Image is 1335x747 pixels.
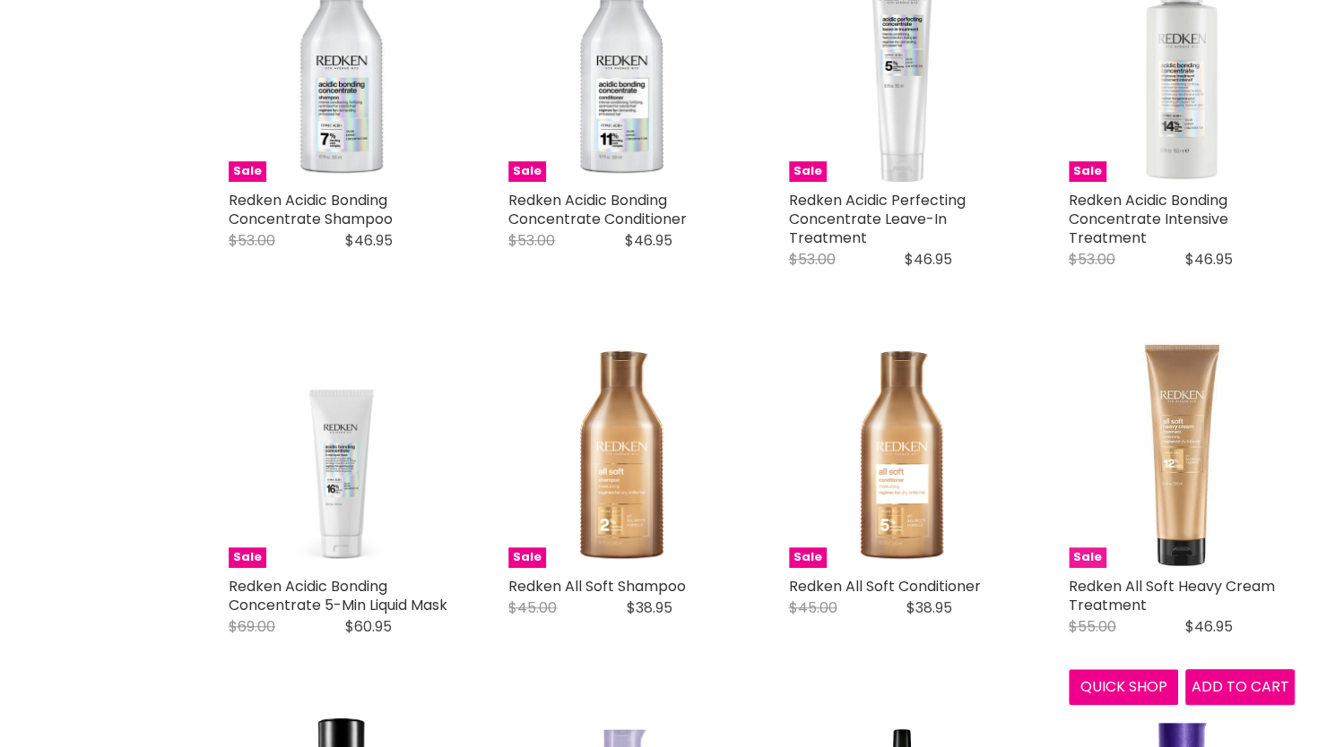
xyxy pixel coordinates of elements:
[345,230,393,251] span: $46.95
[229,161,266,182] span: Sale
[1191,676,1288,697] span: Add to cart
[906,597,952,618] span: $38.95
[229,190,393,229] a: Redken Acidic Bonding Concentrate Shampoo
[905,249,952,270] span: $46.95
[1069,576,1275,615] a: Redken All Soft Heavy Cream Treatment
[1069,669,1178,705] button: Quick shop
[508,161,546,182] span: Sale
[508,342,734,568] a: Redken All Soft Shampoo Redken All Soft Shampoo Sale
[508,547,546,568] span: Sale
[1069,547,1106,568] span: Sale
[508,230,555,251] span: $53.00
[1132,342,1230,568] img: Redken All Soft Heavy Cream Treatment
[789,597,837,618] span: $45.00
[789,190,966,248] a: Redken Acidic Perfecting Concentrate Leave-In Treatment
[508,597,557,618] span: $45.00
[789,547,827,568] span: Sale
[1069,616,1116,637] span: $55.00
[625,230,672,251] span: $46.95
[627,597,672,618] span: $38.95
[1069,342,1295,568] a: Redken All Soft Heavy Cream Treatment Sale
[229,230,275,251] span: $53.00
[229,342,455,568] a: Redken Acidic Bonding Concentrate 5-Min Liquid Mask Sale
[789,249,836,270] span: $53.00
[508,576,686,597] a: Redken All Soft Shampoo
[1185,669,1295,705] button: Add to cart
[229,547,266,568] span: Sale
[1184,249,1232,270] span: $46.95
[1069,161,1106,182] span: Sale
[229,576,447,615] a: Redken Acidic Bonding Concentrate 5-Min Liquid Mask
[1069,249,1115,270] span: $53.00
[789,342,1015,568] img: Redken All Soft Conditioner
[229,616,275,637] span: $69.00
[508,342,734,568] img: Redken All Soft Shampoo
[508,190,687,229] a: Redken Acidic Bonding Concentrate Conditioner
[1069,190,1228,248] a: Redken Acidic Bonding Concentrate Intensive Treatment
[789,342,1015,568] a: Redken All Soft Conditioner Redken All Soft Conditioner Sale
[345,616,392,637] span: $60.95
[789,576,981,597] a: Redken All Soft Conditioner
[229,342,455,568] img: Redken Acidic Bonding Concentrate 5-Min Liquid Mask
[1185,616,1233,637] span: $46.95
[789,161,827,182] span: Sale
